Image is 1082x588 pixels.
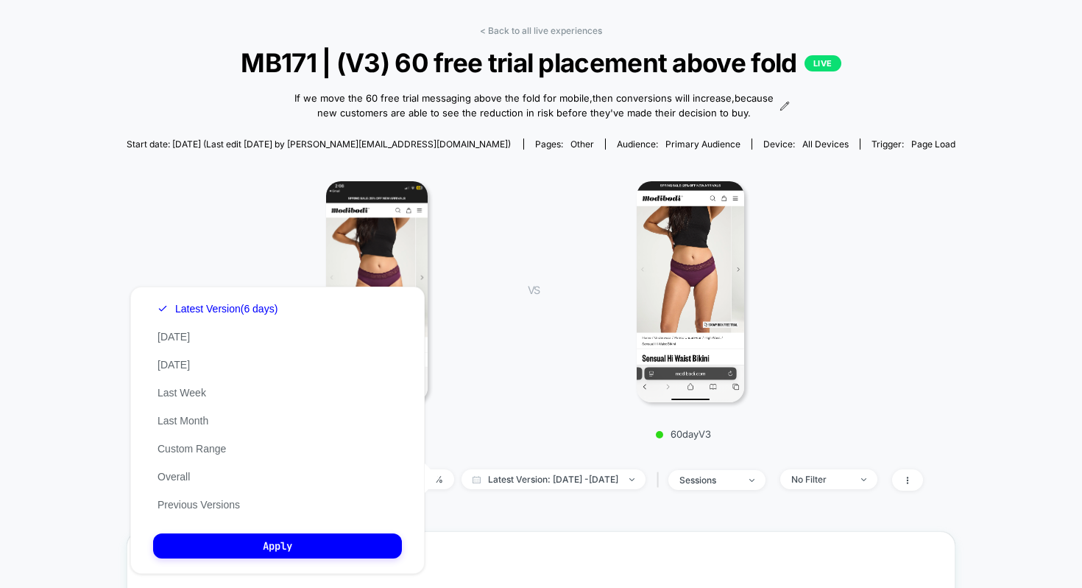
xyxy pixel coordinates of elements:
div: Pages: [535,139,594,150]
button: Last Month [153,414,213,427]
span: | [653,469,668,491]
div: Trigger: [871,139,955,150]
button: Last Week [153,386,211,399]
button: Apply [153,533,402,559]
img: end [861,478,866,481]
span: Latest Version: [DATE] - [DATE] [462,469,646,489]
span: Start date: [DATE] (Last edit [DATE] by [PERSON_NAME][EMAIL_ADDRESS][DOMAIN_NAME]) [127,139,511,150]
p: LIVE [805,55,841,71]
span: other [570,139,594,150]
span: all devices [802,139,849,150]
span: VS [528,284,540,296]
img: Control main [326,181,428,402]
img: calendar [473,476,481,483]
button: [DATE] [153,358,194,371]
a: < Back to all live experiences [480,25,602,36]
button: Latest Version(6 days) [153,302,282,315]
img: 60dayV3 main [637,181,745,402]
button: Overall [153,470,194,483]
div: sessions [679,475,738,486]
img: end [749,479,754,482]
p: 60dayV3 [554,428,812,440]
span: Page Load [911,139,955,150]
span: MB171 | (V3) 60 free trial placement above fold [168,47,914,78]
span: If we move the 60 free trial messaging above the fold for mobile,then conversions will increase,b... [292,91,776,120]
div: No Filter [791,474,850,485]
img: end [629,478,634,481]
button: Custom Range [153,442,230,455]
span: Device: [752,139,860,150]
button: Previous Versions [153,498,244,511]
button: [DATE] [153,330,194,343]
span: Primary Audience [665,139,740,150]
div: Audience: [617,139,740,150]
